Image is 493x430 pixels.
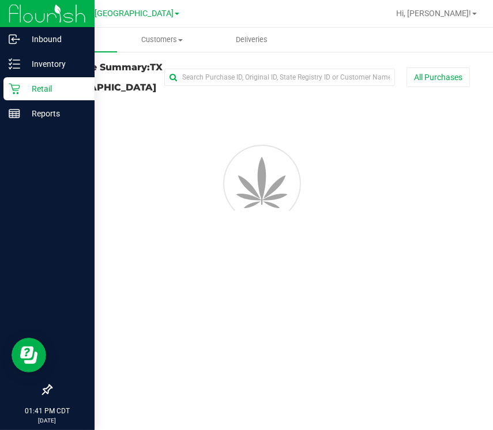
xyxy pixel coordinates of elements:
a: Deliveries [207,28,296,52]
iframe: Resource center [12,338,46,372]
button: All Purchases [407,67,470,87]
p: Inventory [20,57,89,71]
input: Search Purchase ID, Original ID, State Registry ID or Customer Name... [164,69,395,86]
inline-svg: Inventory [9,58,20,70]
p: Retail [20,82,89,96]
p: 01:41 PM CDT [5,406,89,416]
h3: Purchase Summary: [51,62,164,93]
inline-svg: Retail [9,83,20,95]
span: Hi, [PERSON_NAME]! [396,9,471,18]
a: Customers [117,28,206,52]
span: Customers [118,35,206,45]
p: Reports [20,107,89,120]
inline-svg: Reports [9,108,20,119]
p: Inbound [20,32,89,46]
inline-svg: Inbound [9,33,20,45]
p: [DATE] [5,416,89,425]
span: Deliveries [220,35,283,45]
span: TX Austin [GEOGRAPHIC_DATA] [56,9,174,18]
